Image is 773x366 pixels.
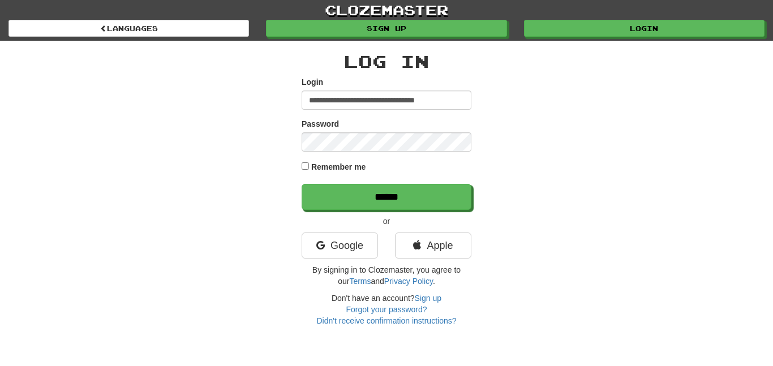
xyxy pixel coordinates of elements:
[524,20,765,37] a: Login
[346,305,427,314] a: Forgot your password?
[316,316,456,325] a: Didn't receive confirmation instructions?
[302,292,471,326] div: Don't have an account?
[266,20,506,37] a: Sign up
[349,277,371,286] a: Terms
[302,232,378,259] a: Google
[384,277,433,286] a: Privacy Policy
[302,264,471,287] p: By signing in to Clozemaster, you agree to our and .
[302,76,323,88] label: Login
[302,118,339,130] label: Password
[302,52,471,71] h2: Log In
[302,216,471,227] p: or
[395,232,471,259] a: Apple
[311,161,366,173] label: Remember me
[415,294,441,303] a: Sign up
[8,20,249,37] a: Languages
